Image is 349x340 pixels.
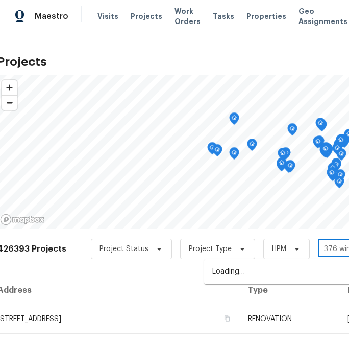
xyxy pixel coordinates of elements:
div: Map marker [336,148,346,164]
div: Map marker [328,163,338,178]
div: Map marker [314,135,325,151]
th: Type [240,276,339,305]
div: Map marker [229,112,239,128]
span: Visits [97,11,118,21]
div: Map marker [285,160,295,176]
span: Project Status [99,244,148,254]
div: Map marker [229,147,239,163]
span: Properties [246,11,286,21]
div: Map marker [284,161,294,176]
div: Map marker [315,118,326,133]
span: Project Type [189,244,232,254]
div: Map marker [334,176,344,192]
div: Map marker [327,167,337,183]
div: Map marker [278,148,288,164]
div: Map marker [320,143,331,159]
div: Map marker [287,123,297,139]
div: Map marker [212,144,222,160]
div: Map marker [334,139,344,154]
div: Map marker [277,157,287,173]
div: Map marker [207,142,217,158]
div: Map marker [336,134,346,150]
div: Map marker [319,145,330,161]
div: Map marker [247,139,257,154]
span: HPM [272,244,286,254]
span: Work Orders [174,6,201,27]
button: Zoom in [2,80,17,95]
span: Projects [131,11,162,21]
div: Map marker [321,142,331,158]
div: Map marker [332,143,342,158]
div: Map marker [313,136,323,152]
span: Zoom out [2,96,17,110]
span: Maestro [35,11,68,21]
td: RENOVATION [240,305,339,333]
span: Tasks [213,13,234,20]
div: Map marker [337,134,347,150]
div: Map marker [281,147,291,163]
button: Copy Address [222,314,232,323]
button: Zoom out [2,95,17,110]
span: Geo Assignments [298,6,347,27]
